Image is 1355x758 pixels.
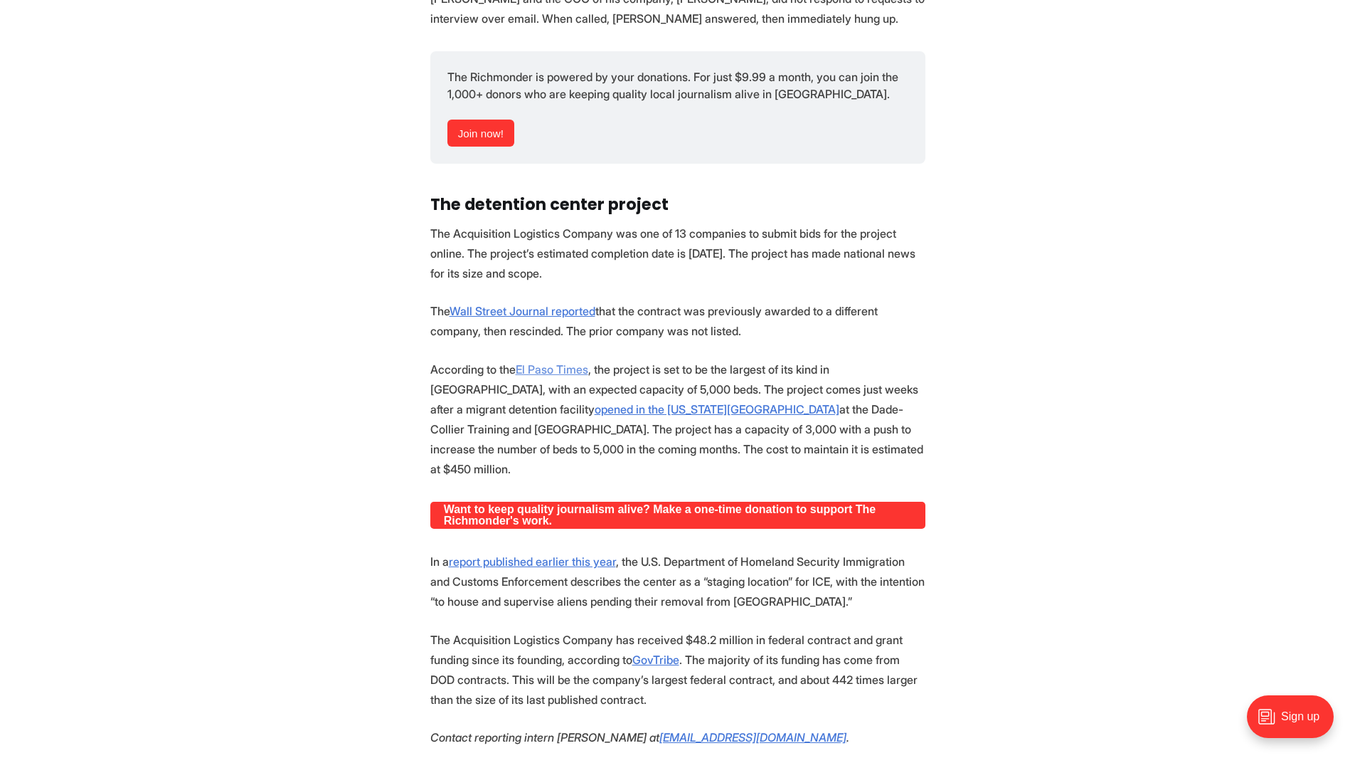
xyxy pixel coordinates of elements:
p: The Acquisition Logistics Company has received $48.2 million in federal contract and grant fundin... [430,630,925,710]
a: [EMAIL_ADDRESS][DOMAIN_NAME] [659,730,846,744]
a: Join now! [447,120,515,147]
span: The Richmonder is powered by your donations. For just $9.99 a month, you can join the 1,000+ dono... [447,70,901,101]
a: El Paso Times [516,362,588,377]
em: Contact reporting intern [PERSON_NAME] at [430,730,659,744]
a: Wall Street Journal reported [450,304,595,318]
p: The that the contract was previously awarded to a different company, then rescinded. The prior co... [430,301,925,341]
a: Want to keep quality journalism alive? Make a one-time donation to support The Richmonder's work. [430,502,925,529]
strong: The detention center project [430,193,669,216]
a: opened in the [US_STATE][GEOGRAPHIC_DATA] [595,402,839,416]
iframe: portal-trigger [1235,688,1355,758]
p: According to the , the project is set to be the largest of its kind in [GEOGRAPHIC_DATA], with an... [430,359,925,479]
p: The Acquisition Logistics Company was one of 13 companies to submit bids for the project online. ... [430,223,925,283]
p: In a , the U.S. Department of Homeland Security Immigration and Customs Enforcement describes the... [430,552,925,611]
em: . [846,730,849,744]
a: GovTribe [632,653,679,667]
a: report published earlier this year [449,554,616,569]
